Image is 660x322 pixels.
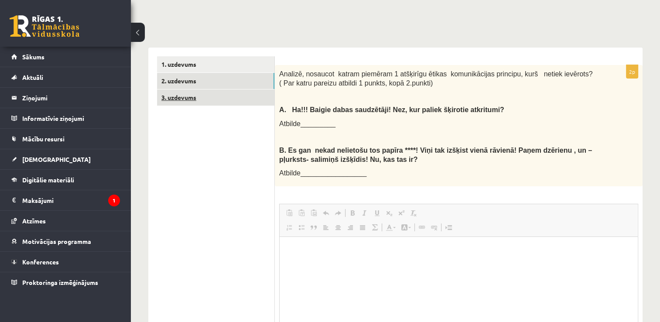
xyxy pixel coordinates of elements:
[320,222,332,233] a: Align Left
[22,155,91,163] span: [DEMOGRAPHIC_DATA]
[22,278,98,286] span: Proktoringa izmēģinājums
[22,176,74,184] span: Digitālie materiāli
[22,237,91,245] span: Motivācijas programma
[279,106,504,113] span: A. Ha!!! Baigie dabas saudzētāji! Nez, kur paliek šķirotie atkritumi?
[11,47,120,67] a: Sākums
[22,108,120,128] legend: Informatīvie ziņojumi
[22,217,46,225] span: Atzīmes
[157,56,274,72] a: 1. uzdevums
[442,222,455,233] a: Insert Page Break for Printing
[157,73,274,89] a: 2. uzdevums
[279,169,366,177] span: Atbilde_________________
[22,135,65,143] span: Mācību resursi
[320,207,332,219] a: Undo (Ctrl+Z)
[11,129,120,149] a: Mācību resursi
[356,222,369,233] a: Justify
[157,89,274,106] a: 3. uzdevums
[11,149,120,169] a: [DEMOGRAPHIC_DATA]
[11,67,120,87] a: Aktuāli
[279,70,593,87] span: Analizē, nosaucot katram piemēram 1 atšķirīgu ētikas komunikācijas principu, kurš netiek ievērots...
[346,207,359,219] a: Bold (Ctrl+B)
[369,222,381,233] a: Math
[383,207,395,219] a: Subscript
[22,258,59,266] span: Konferences
[279,147,592,163] b: Es gan nekad nelietošu tos papīra ****! Viņi tak izšķist vienā rāvienā! Paņem dzērienu , un – pļu...
[10,15,79,37] a: Rīgas 1. Tālmācības vidusskola
[11,272,120,292] a: Proktoringa izmēģinājums
[22,53,44,61] span: Sākums
[108,195,120,206] i: 1
[22,88,120,108] legend: Ziņojumi
[428,222,440,233] a: Unlink
[308,222,320,233] a: Block Quote
[359,207,371,219] a: Italic (Ctrl+I)
[283,222,295,233] a: Insert/Remove Numbered List
[11,211,120,231] a: Atzīmes
[416,222,428,233] a: Link (Ctrl+K)
[398,222,414,233] a: Background Color
[344,222,356,233] a: Align Right
[332,222,344,233] a: Center
[11,231,120,251] a: Motivācijas programma
[279,147,286,154] strong: B.
[395,207,407,219] a: Superscript
[332,207,344,219] a: Redo (Ctrl+Y)
[11,190,120,210] a: Maksājumi1
[11,170,120,190] a: Digitālie materiāli
[11,108,120,128] a: Informatīvie ziņojumi
[22,190,120,210] legend: Maksājumi
[626,65,638,79] p: 2p
[22,73,43,81] span: Aktuāli
[295,207,308,219] a: Paste as plain text (Ctrl+Shift+V)
[407,207,420,219] a: Remove Format
[283,207,295,219] a: Paste (Ctrl+V)
[295,222,308,233] a: Insert/Remove Bulleted List
[279,120,335,127] span: Atbilde_________
[371,207,383,219] a: Underline (Ctrl+U)
[383,222,398,233] a: Text Color
[308,207,320,219] a: Paste from Word
[11,252,120,272] a: Konferences
[11,88,120,108] a: Ziņojumi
